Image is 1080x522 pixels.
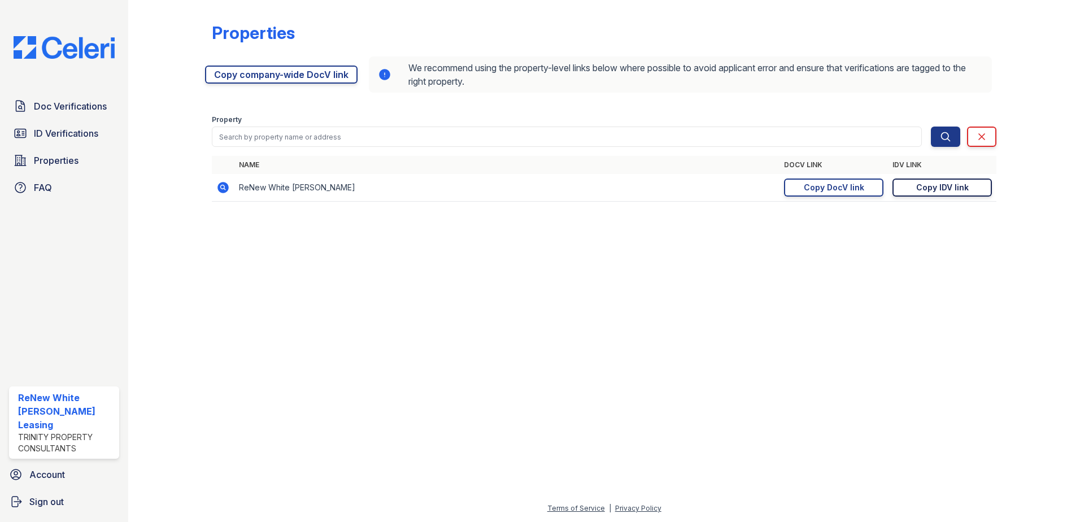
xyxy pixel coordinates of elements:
span: ID Verifications [34,127,98,140]
label: Property [212,115,242,124]
td: ReNew White [PERSON_NAME] [234,174,779,202]
span: Properties [34,154,79,167]
span: Doc Verifications [34,99,107,113]
span: Account [29,468,65,481]
a: Terms of Service [547,504,605,512]
a: Copy IDV link [892,179,992,197]
div: We recommend using the property-level links below where possible to avoid applicant error and ens... [369,56,992,93]
a: Copy DocV link [784,179,883,197]
div: ReNew White [PERSON_NAME] Leasing [18,391,115,432]
a: Account [5,463,124,486]
th: DocV Link [779,156,888,174]
th: Name [234,156,779,174]
a: FAQ [9,176,119,199]
div: Properties [212,23,295,43]
input: Search by property name or address [212,127,922,147]
div: Trinity Property Consultants [18,432,115,454]
span: Sign out [29,495,64,508]
a: Doc Verifications [9,95,119,118]
div: Copy DocV link [804,182,864,193]
a: Sign out [5,490,124,513]
a: Properties [9,149,119,172]
a: Privacy Policy [615,504,661,512]
div: | [609,504,611,512]
th: IDV Link [888,156,996,174]
a: Copy company-wide DocV link [205,66,358,84]
img: CE_Logo_Blue-a8612792a0a2168367f1c8372b55b34899dd931a85d93a1a3d3e32e68fde9ad4.png [5,36,124,59]
span: FAQ [34,181,52,194]
div: Copy IDV link [916,182,969,193]
a: ID Verifications [9,122,119,145]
